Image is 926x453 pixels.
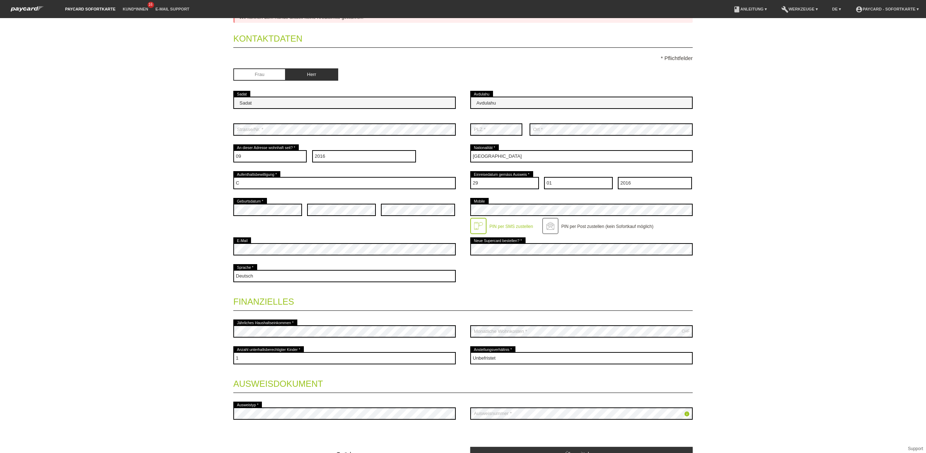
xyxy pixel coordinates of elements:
[730,7,770,11] a: bookAnleitung ▾
[233,289,693,311] legend: Finanzielles
[681,329,690,333] div: CHF
[119,7,152,11] a: Kund*innen
[233,372,693,393] legend: Ausweisdokument
[233,26,693,48] legend: Kontaktdaten
[61,7,119,11] a: paycard Sofortkarte
[7,5,47,13] img: paycard Sofortkarte
[684,412,690,418] a: info
[148,2,154,8] span: 16
[489,224,533,229] label: PIN per SMS zustellen
[778,7,821,11] a: buildWerkzeuge ▾
[908,446,923,451] a: Support
[829,7,845,11] a: DE ▾
[561,224,654,229] label: PIN per Post zustellen (kein Sofortkauf möglich)
[733,6,740,13] i: book
[684,411,690,417] i: info
[152,7,193,11] a: E-Mail Support
[781,6,789,13] i: build
[855,6,863,13] i: account_circle
[7,8,47,14] a: paycard Sofortkarte
[852,7,922,11] a: account_circlepaycard - Sofortkarte ▾
[233,55,693,61] p: * Pflichtfelder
